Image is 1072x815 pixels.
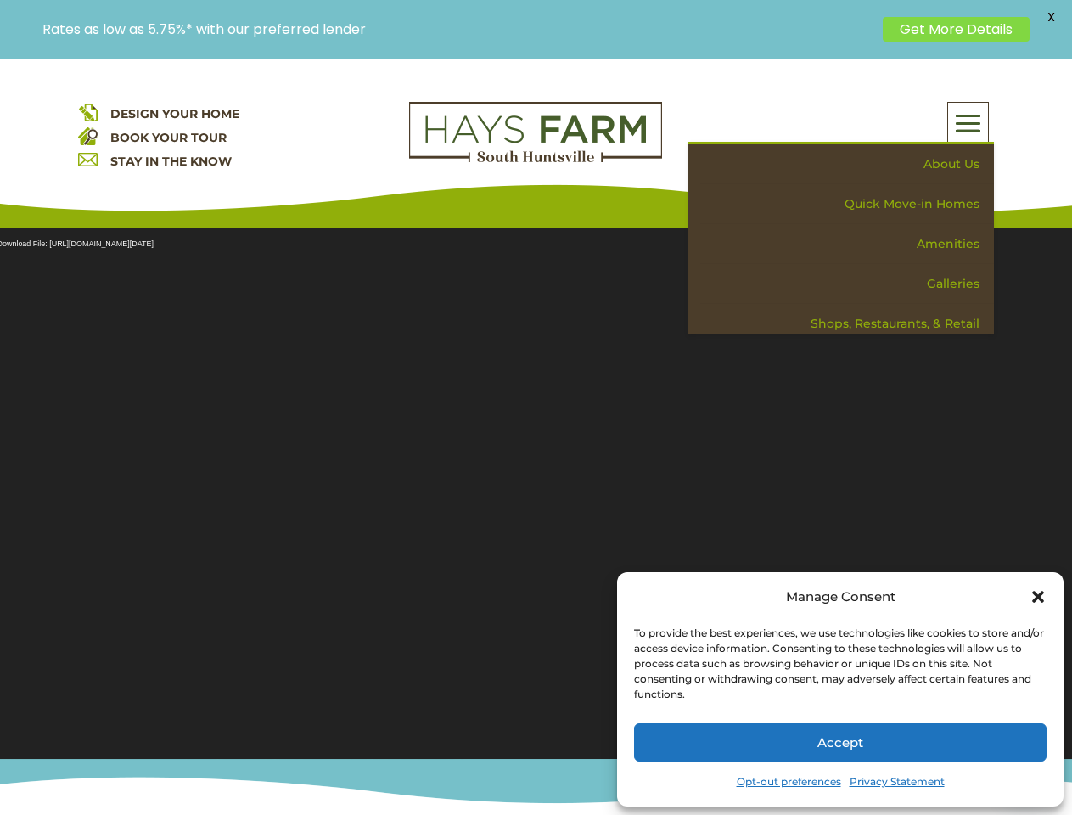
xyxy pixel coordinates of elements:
a: Galleries [700,264,994,304]
div: To provide the best experiences, we use technologies like cookies to store and/or access device i... [634,626,1045,702]
a: About Us [700,144,994,184]
a: Amenities [700,224,994,264]
div: Manage Consent [786,585,895,609]
p: Rates as low as 5.75%* with our preferred lender [42,21,874,37]
a: STAY IN THE KNOW [110,154,232,169]
a: Quick Move-in Homes [700,184,994,224]
a: Shops, Restaurants, & Retail [700,304,994,344]
img: book your home tour [78,126,98,145]
img: Logo [409,102,662,163]
a: Privacy Statement [850,770,945,794]
div: Close dialog [1030,588,1047,605]
a: BOOK YOUR TOUR [110,130,227,145]
a: Opt-out preferences [737,770,841,794]
button: Accept [634,723,1047,762]
span: X [1038,4,1064,30]
a: hays farm homes huntsville development [409,151,662,166]
a: Get More Details [883,17,1030,42]
a: DESIGN YOUR HOME [110,106,239,121]
img: design your home [78,102,98,121]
